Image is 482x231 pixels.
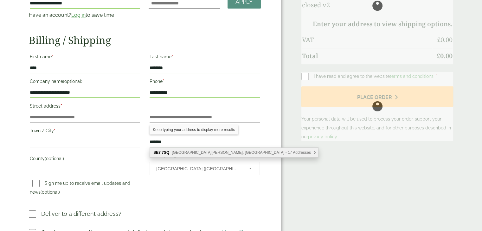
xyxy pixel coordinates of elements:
[153,150,161,155] b: SE7
[54,128,55,133] abbr: required
[41,190,60,195] span: (optional)
[61,103,62,109] abbr: required
[150,125,238,134] div: Keep typing your address to display more results
[63,79,82,84] span: (optional)
[30,77,140,88] label: Company name
[71,12,86,18] a: Log in
[162,150,169,155] b: 7SQ
[172,150,311,155] span: [GEOGRAPHIC_DATA][PERSON_NAME], [GEOGRAPHIC_DATA] - 17 Addresses
[45,156,64,161] span: (optional)
[29,11,141,19] p: Have an account? to save time
[150,162,260,175] span: Country/Region
[30,154,140,165] label: County
[150,52,260,63] label: Last name
[30,181,130,197] label: Sign me up to receive email updates and news
[171,54,173,59] abbr: required
[183,153,184,158] abbr: required
[156,162,241,175] span: United Kingdom (UK)
[150,77,260,88] label: Phone
[30,52,140,63] label: First name
[163,79,164,84] abbr: required
[32,180,40,187] input: Sign me up to receive email updates and news(optional)
[29,34,261,46] h2: Billing / Shipping
[41,209,121,218] p: Deliver to a different address?
[30,126,140,137] label: Town / City
[150,148,318,157] div: SE7 7SQ
[30,102,140,112] label: Street address
[52,54,53,59] abbr: required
